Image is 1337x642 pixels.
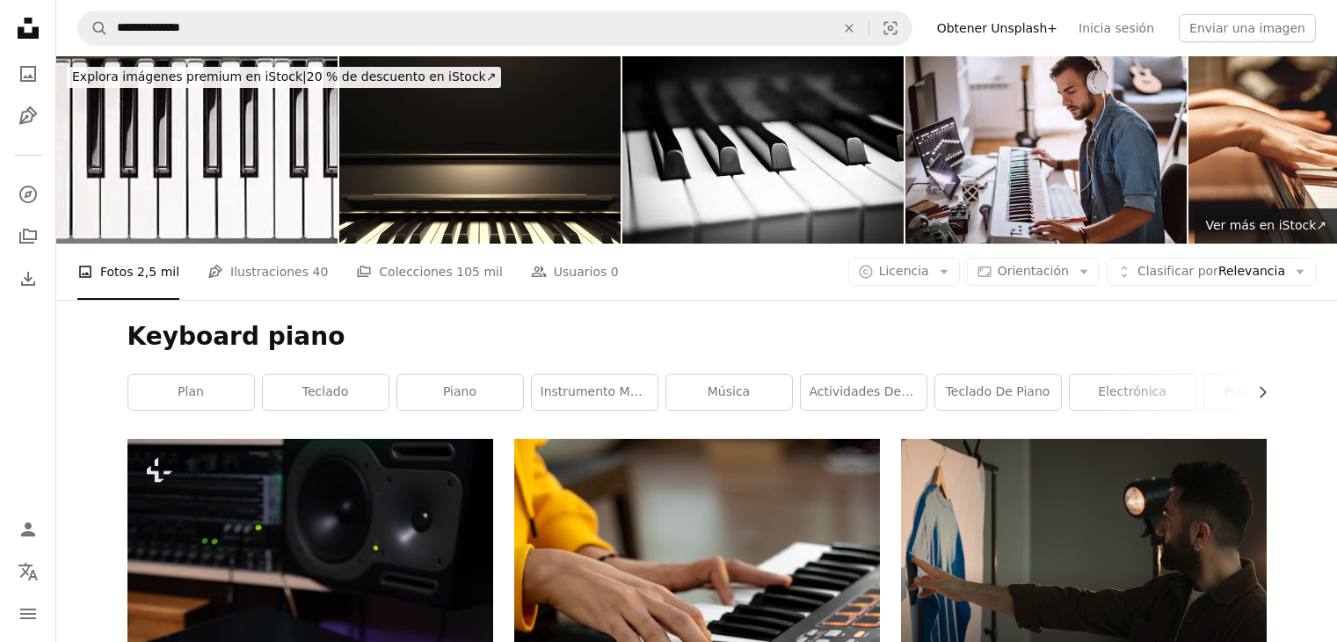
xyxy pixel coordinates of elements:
button: Orientación [967,258,1100,286]
a: Ilustraciones [11,98,46,134]
span: 105 mil [456,262,503,281]
span: Orientación [998,264,1069,278]
a: Usuarios 0 [531,244,619,300]
a: piano [397,375,523,410]
form: Encuentra imágenes en todo el sitio [77,11,912,46]
button: Menú [11,596,46,631]
a: Ilustraciones 40 [207,244,328,300]
button: Buscar en Unsplash [78,11,108,45]
button: Idioma [11,554,46,589]
a: Obtener Unsplash+ [926,14,1068,42]
button: desplazar lista a la derecha [1246,375,1267,410]
span: Clasificar por [1137,264,1218,278]
button: Borrar [830,11,868,45]
a: piano de cola [1204,375,1330,410]
span: 40 [312,262,328,281]
button: Licencia [848,258,960,286]
span: Relevancia [1137,263,1285,281]
a: electrónica [1070,375,1195,410]
a: Colecciones 105 mil [356,244,503,300]
a: Explora imágenes premium en iStock|20 % de descuento en iStock↗ [56,56,512,98]
a: Explorar [11,177,46,212]
img: Enfocado a jóvenes artista tocando el Piano eléctrico [905,56,1187,244]
img: Teclado de piano, vista frontal, espacio de copia. Ilustración 3D [339,56,621,244]
a: teclado [263,375,389,410]
a: Historial de descargas [11,261,46,296]
a: Inicia sesión [1068,14,1165,42]
div: 20 % de descuento en iStock ↗ [67,67,501,88]
button: Enviar una imagen [1179,14,1316,42]
a: Ver más en iStock↗ [1195,208,1337,244]
a: Iniciar sesión / Registrarse [11,512,46,547]
a: actividades de ocio [801,375,926,410]
img: Grand Piano [622,56,904,244]
a: Fotos [11,56,46,91]
span: 0 [611,262,619,281]
a: instrumento musical [532,375,658,410]
a: Colecciones [11,219,46,254]
span: Ver más en iStock ↗ [1205,218,1326,232]
span: Explora imágenes premium en iStock | [72,69,307,84]
h1: Keyboard piano [127,321,1267,353]
button: Búsqueda visual [869,11,912,45]
a: teclado de piano [935,375,1061,410]
a: plan [128,375,254,410]
button: Clasificar porRelevancia [1107,258,1316,286]
img: Tecla de Piano [56,56,338,244]
a: música [666,375,792,410]
span: Licencia [879,264,929,278]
